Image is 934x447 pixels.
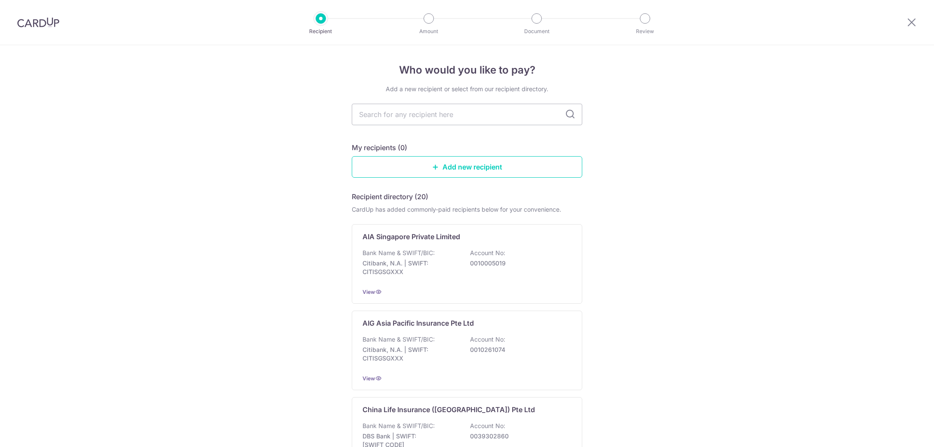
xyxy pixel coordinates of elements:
[289,27,353,36] p: Recipient
[352,62,582,78] h4: Who would you like to pay?
[363,259,459,276] p: Citibank, N.A. | SWIFT: CITISGSGXXX
[470,345,566,354] p: 0010261074
[363,231,460,242] p: AIA Singapore Private Limited
[352,85,582,93] div: Add a new recipient or select from our recipient directory.
[470,335,505,344] p: Account No:
[352,104,582,125] input: Search for any recipient here
[470,432,566,441] p: 0039302860
[470,249,505,257] p: Account No:
[17,17,59,28] img: CardUp
[879,421,925,443] iframe: Opens a widget where you can find more information
[397,27,461,36] p: Amount
[352,205,582,214] div: CardUp has added commonly-paid recipients below for your convenience.
[352,191,428,202] h5: Recipient directory (20)
[352,156,582,178] a: Add new recipient
[363,318,474,328] p: AIG Asia Pacific Insurance Pte Ltd
[505,27,568,36] p: Document
[363,345,459,363] p: Citibank, N.A. | SWIFT: CITISGSGXXX
[363,249,435,257] p: Bank Name & SWIFT/BIC:
[613,27,677,36] p: Review
[352,142,407,153] h5: My recipients (0)
[470,422,505,430] p: Account No:
[363,289,375,295] a: View
[363,335,435,344] p: Bank Name & SWIFT/BIC:
[363,422,435,430] p: Bank Name & SWIFT/BIC:
[470,259,566,268] p: 0010005019
[363,375,375,382] a: View
[363,404,535,415] p: China Life Insurance ([GEOGRAPHIC_DATA]) Pte Ltd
